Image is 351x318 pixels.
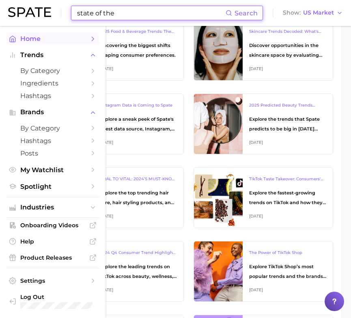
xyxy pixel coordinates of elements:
[20,137,85,145] span: Hashtags
[249,188,327,207] div: Explore the fastest-growing trends on TikTok and how they reveal consumers' growing preferences.
[20,51,85,59] span: Trends
[6,77,99,90] a: Ingredients
[76,6,226,20] input: Search here for a brand, industry, or ingredient
[20,204,85,211] span: Industries
[20,277,85,284] span: Settings
[194,94,334,154] a: 2025 Predicted Beauty Trends ReportExplore the trends that Spate predicts to be big in [DATE] acr...
[99,211,177,221] div: [DATE]
[20,222,85,229] span: Onboarding Videos
[20,293,103,301] span: Log Out
[235,9,258,17] span: Search
[249,27,327,36] div: Skincare Trends Decoded: What's Popular According to Google Search & TikTok
[20,254,85,261] span: Product Releases
[99,262,177,281] div: Explore the leading trends on TikTok across beauty, wellness, food & beverage, and personal care.
[99,27,177,36] div: 2025 Food & Beverage Trends: The Biggest Trends According to TikTok & Google Search
[6,90,99,102] a: Hashtags
[249,211,327,221] div: [DATE]
[6,275,99,287] a: Settings
[194,241,334,302] a: The Power of TikTok ShopExplore TikTok Shop’s most popular trends and the brands dominating the s...
[44,241,184,302] a: 2024 Q4 Consumer Trend Highlights (TikTok)Explore the leading trends on TikTok across beauty, wel...
[99,188,177,207] div: Explore the top trending hair care, hair styling products, and hair colors driving the TikTok hai...
[20,92,85,100] span: Hashtags
[249,138,327,147] div: [DATE]
[6,180,99,193] a: Spotlight
[6,235,99,248] a: Help
[303,11,334,15] span: US Market
[6,164,99,176] a: My Watchlist
[249,262,327,281] div: Explore TikTok Shop’s most popular trends and the brands dominating the social commerce platform.
[6,219,99,231] a: Onboarding Videos
[194,20,334,81] a: Skincare Trends Decoded: What's Popular According to Google Search & TikTokDiscover opportunities...
[99,100,177,110] div: Instagram Data is Coming to Spate
[20,183,85,190] span: Spotlight
[20,166,85,174] span: My Watchlist
[249,64,327,74] div: [DATE]
[99,64,177,74] div: [DATE]
[6,64,99,77] a: by Category
[20,149,85,157] span: Posts
[99,174,177,184] div: VIRAL TO VITAL: 2024’S MUST-KNOW HAIR TRENDS ON TIKTOK
[6,252,99,264] a: Product Releases
[6,106,99,118] button: Brands
[6,32,99,45] a: Home
[281,8,345,18] button: ShowUS Market
[6,201,99,213] button: Industries
[20,124,85,132] span: by Category
[99,138,177,147] div: [DATE]
[44,167,184,228] a: VIRAL TO VITAL: 2024’S MUST-KNOW HAIR TRENDS ON TIKTOKExplore the top trending hair care, hair st...
[249,248,327,258] div: The Power of TikTok Shop
[20,238,85,245] span: Help
[194,167,334,228] a: TikTok Taste Takeover: Consumers' Favorite FlavorsExplore the fastest-growing trends on TikTok an...
[249,285,327,295] div: [DATE]
[6,291,99,312] a: Log out. Currently logged in with e-mail sophiah@beekman1802.com.
[8,7,51,17] img: SPATE
[44,20,184,81] a: 2025 Food & Beverage Trends: The Biggest Trends According to TikTok & Google SearchUncovering the...
[6,134,99,147] a: Hashtags
[6,49,99,61] button: Trends
[44,94,184,154] a: Instagram Data is Coming to SpateExplore a sneak peek of Spate's latest data source, Instagram, t...
[20,79,85,87] span: Ingredients
[99,285,177,295] div: [DATE]
[20,35,85,43] span: Home
[6,122,99,134] a: by Category
[20,67,85,75] span: by Category
[99,248,177,258] div: 2024 Q4 Consumer Trend Highlights (TikTok)
[20,109,85,116] span: Brands
[249,114,327,134] div: Explore the trends that Spate predicts to be big in [DATE] across the skin, hair, makeup, body, a...
[99,114,177,134] div: Explore a sneak peek of Spate's latest data source, Instagram, through this spotlight report.
[99,41,177,60] div: Uncovering the biggest shifts shaping consumer preferences.
[6,147,99,160] a: Posts
[249,41,327,60] div: Discover opportunities in the skincare space by evaluating the face product and face concerns dri...
[249,174,327,184] div: TikTok Taste Takeover: Consumers' Favorite Flavors
[249,100,327,110] div: 2025 Predicted Beauty Trends Report
[283,11,301,15] span: Show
